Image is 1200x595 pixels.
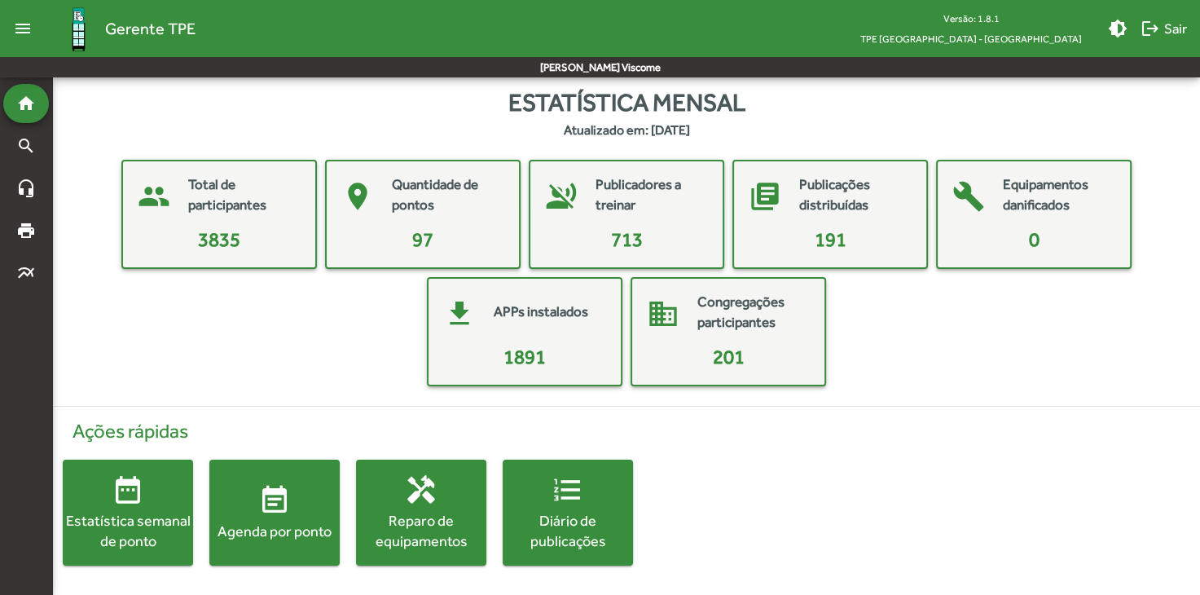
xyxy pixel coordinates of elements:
[63,460,193,566] button: Estatística semanal de ponto
[16,94,36,113] mat-icon: home
[105,15,196,42] span: Gerente TPE
[713,346,745,368] span: 201
[130,172,178,221] mat-icon: people
[356,510,486,551] div: Reparo de equipamentos
[1108,19,1127,38] mat-icon: brightness_medium
[503,510,633,551] div: Diário de publicações
[412,228,433,250] span: 97
[198,228,240,250] span: 3835
[741,172,789,221] mat-icon: library_books
[503,346,546,368] span: 1891
[16,221,36,240] mat-icon: print
[1134,14,1193,43] button: Sair
[63,510,193,551] div: Estatística semanal de ponto
[815,228,846,250] span: 191
[16,263,36,283] mat-icon: multiline_chart
[847,8,1095,29] div: Versão: 1.8.1
[209,521,340,541] div: Agenda por ponto
[7,12,39,45] mat-icon: menu
[392,174,503,216] mat-card-title: Quantidade de pontos
[188,174,299,216] mat-card-title: Total de participantes
[944,172,993,221] mat-icon: build
[799,174,910,216] mat-card-title: Publicações distribuídas
[537,172,586,221] mat-icon: voice_over_off
[503,460,633,566] button: Diário de publicações
[494,302,588,323] mat-card-title: APPs instalados
[552,474,584,506] mat-icon: format_list_numbered
[564,121,690,140] strong: Atualizado em: [DATE]
[611,228,643,250] span: 713
[39,2,196,55] a: Gerente TPE
[1141,19,1160,38] mat-icon: logout
[333,172,382,221] mat-icon: place
[639,289,688,338] mat-icon: domain
[508,84,745,121] span: Estatística mensal
[112,474,144,506] mat-icon: date_range
[405,474,437,506] mat-icon: handyman
[52,2,105,55] img: Logo
[258,484,291,517] mat-icon: event_note
[435,289,484,338] mat-icon: get_app
[63,420,1190,443] h4: Ações rápidas
[16,178,36,198] mat-icon: headset_mic
[1141,14,1187,43] span: Sair
[209,460,340,566] button: Agenda por ponto
[16,136,36,156] mat-icon: search
[847,29,1095,49] span: TPE [GEOGRAPHIC_DATA] - [GEOGRAPHIC_DATA]
[1003,174,1114,216] mat-card-title: Equipamentos danificados
[697,292,808,333] mat-card-title: Congregações participantes
[356,460,486,566] button: Reparo de equipamentos
[1029,228,1040,250] span: 0
[596,174,706,216] mat-card-title: Publicadores a treinar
